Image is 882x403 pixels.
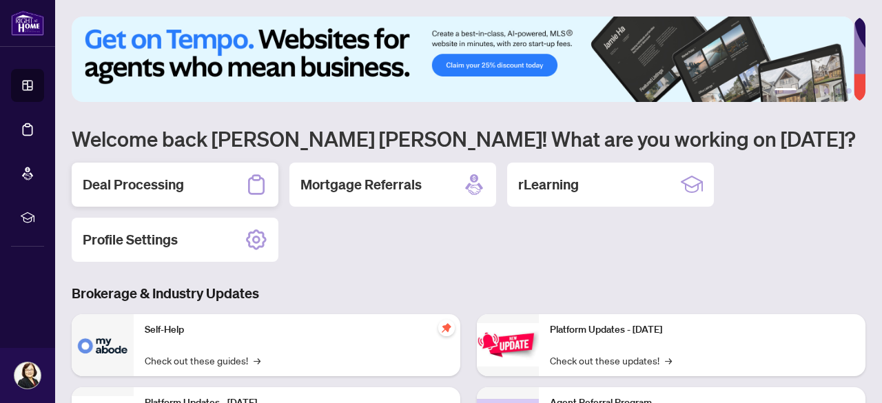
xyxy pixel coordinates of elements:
h3: Brokerage & Industry Updates [72,284,865,303]
button: Open asap [827,355,868,396]
button: 3 [813,88,819,94]
img: Profile Icon [14,362,41,389]
h2: rLearning [518,175,579,194]
a: Check out these guides!→ [145,353,260,368]
img: Self-Help [72,314,134,376]
h2: Mortgage Referrals [300,175,422,194]
h2: Profile Settings [83,230,178,249]
span: → [254,353,260,368]
img: Platform Updates - June 23, 2025 [477,323,539,366]
h1: Welcome back [PERSON_NAME] [PERSON_NAME]! What are you working on [DATE]? [72,125,865,152]
span: → [665,353,672,368]
p: Self-Help [145,322,449,338]
a: Check out these updates!→ [550,353,672,368]
img: Slide 0 [72,17,854,102]
button: 2 [802,88,808,94]
button: 5 [835,88,841,94]
p: Platform Updates - [DATE] [550,322,854,338]
button: 4 [824,88,830,94]
img: logo [11,10,44,36]
h2: Deal Processing [83,175,184,194]
button: 6 [846,88,852,94]
button: 1 [775,88,797,94]
span: pushpin [438,320,455,336]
